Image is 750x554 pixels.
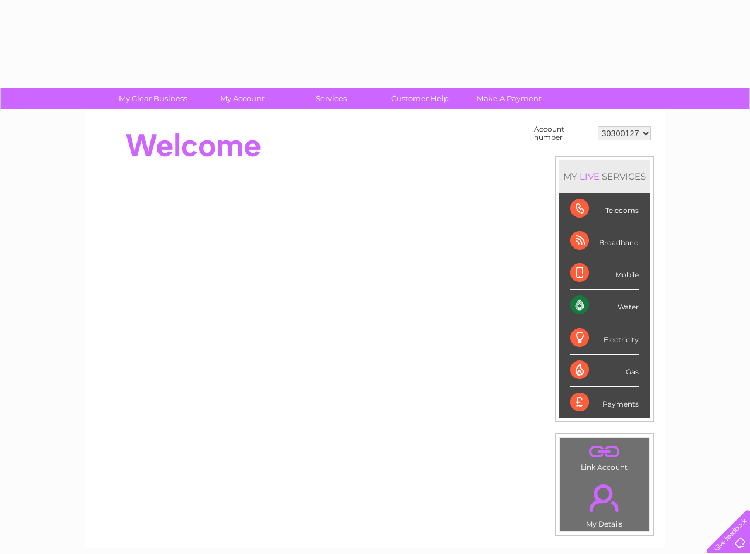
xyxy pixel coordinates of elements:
[559,438,650,474] td: Link Account
[570,225,639,257] div: Broadband
[570,290,639,322] div: Water
[105,88,201,109] a: My Clear Business
[570,322,639,355] div: Electricity
[577,171,602,182] div: LIVE
[283,88,379,109] a: Services
[570,257,639,290] div: Mobile
[559,160,650,193] div: MY SERVICES
[531,122,595,144] td: Account number
[570,193,639,225] div: Telecoms
[194,88,290,109] a: My Account
[461,88,557,109] a: Make A Payment
[372,88,468,109] a: Customer Help
[563,441,646,462] a: .
[563,477,646,518] a: .
[559,474,650,532] td: My Details
[570,355,639,387] div: Gas
[570,387,639,418] div: Payments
